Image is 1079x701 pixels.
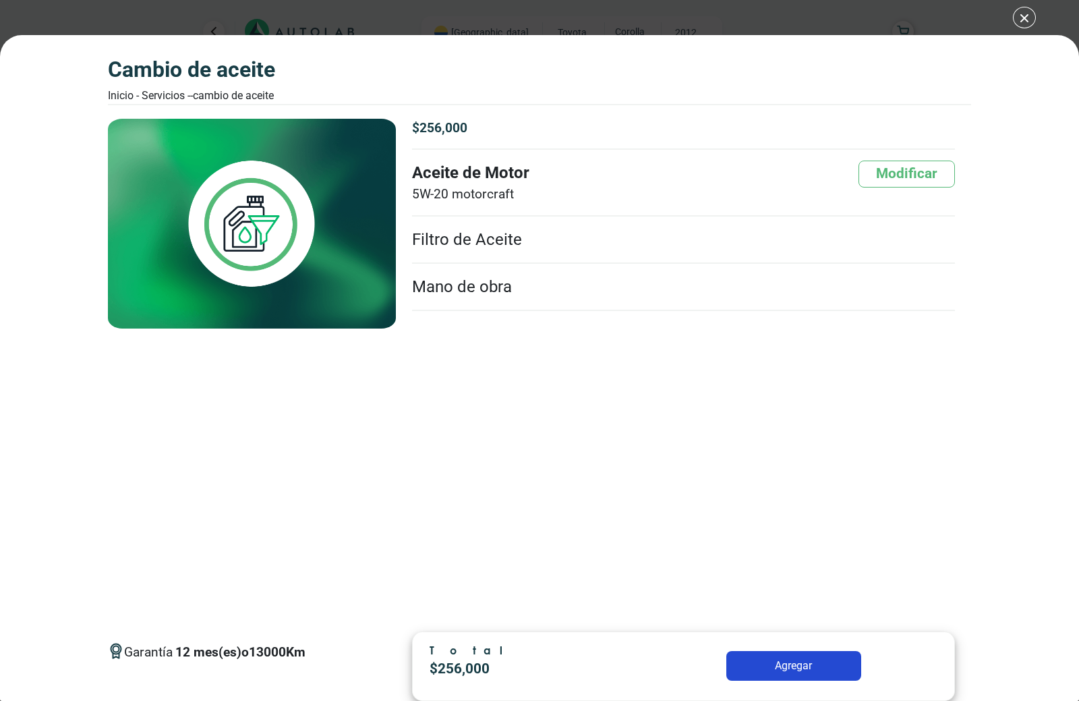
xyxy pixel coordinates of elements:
[412,217,955,264] li: Filtro de Aceite
[412,185,529,204] span: 5W-20 motorcraft
[175,643,305,663] p: 12 mes(es) o 13000 Km
[108,88,275,104] div: Inicio - Servicios - -
[858,161,955,187] button: Modificar
[430,658,629,679] p: $ 256,000
[412,264,955,311] li: Mano de obra
[193,89,274,102] font: CAMBIO DE ACEITE
[412,119,955,138] p: $ 256,000
[726,651,861,681] button: Agregar
[412,161,529,185] font: Aceite de Motor
[430,644,521,656] span: Total
[108,57,275,82] h3: CAMBIO DE ACEITE
[124,643,305,673] span: Garantía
